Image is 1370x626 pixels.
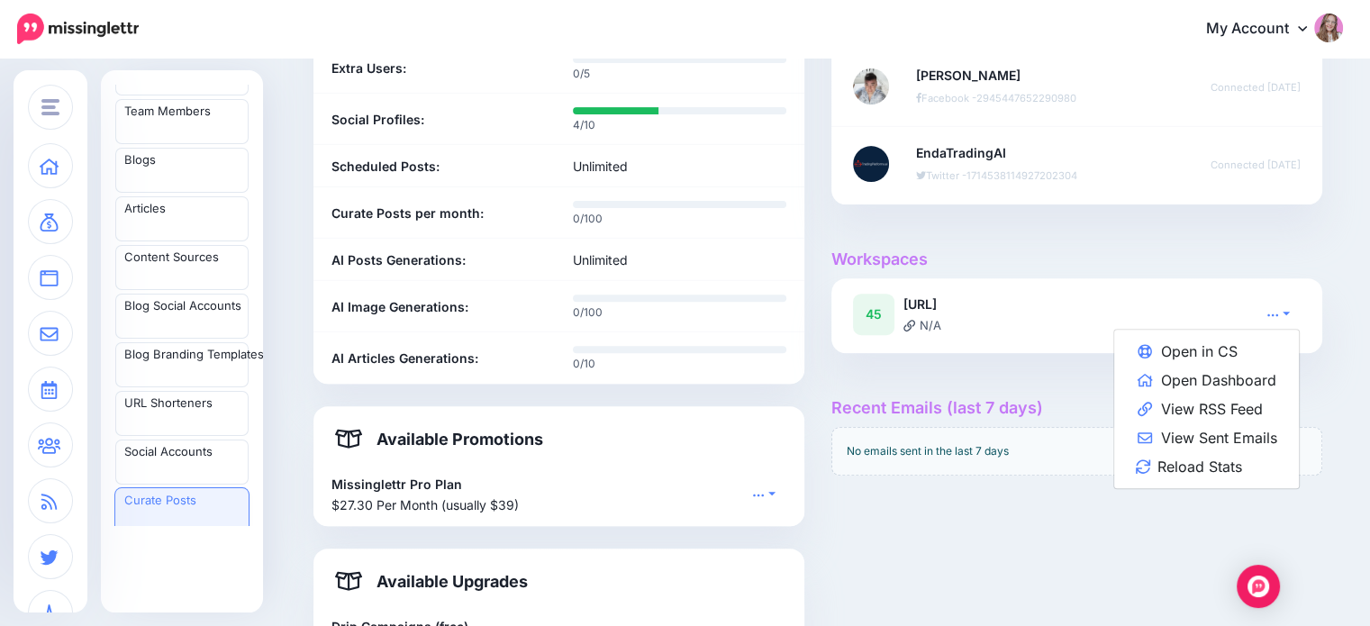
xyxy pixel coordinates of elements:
[115,342,249,387] a: Blog Branding Templates
[1114,337,1299,366] a: Open in CS
[976,92,1076,104] span: 2945447652290980
[115,440,249,485] a: Social Accounts
[916,169,1077,182] small: Twitter -
[573,210,787,228] p: 0/100
[1114,395,1299,423] a: View RSS Feed
[903,315,950,335] li: N/A
[831,427,1322,476] div: No emails sent in the last 7 days
[1211,159,1301,171] small: Connected [DATE]
[331,476,462,492] b: Missinglettr Pro Plan
[1211,81,1301,94] small: Connected [DATE]
[1114,452,1299,481] a: Reload Stats
[1114,366,1299,395] a: Open Dashboard
[335,428,543,449] h4: Available Promotions
[903,296,937,312] b: [URL]
[573,116,787,134] p: 4/10
[1237,565,1280,608] div: Open Intercom Messenger
[115,99,249,144] a: Team Members
[916,92,1076,104] small: Facebook -
[966,169,1077,182] span: 1714538114927202304
[115,148,249,193] a: Blogs
[331,249,466,270] b: AI Posts Generations:
[573,355,787,373] p: 0/10
[318,474,679,515] div: $27.30 Per Month (usually $39)
[331,203,484,223] b: Curate Posts per month:
[115,245,249,290] a: Content Sources
[853,146,889,182] img: twitter avatar
[853,68,889,104] img: facebook avatar
[1188,7,1343,51] a: My Account
[573,65,787,83] p: 0/5
[115,196,249,241] a: Articles
[331,296,468,317] b: AI Image Generations:
[331,58,406,78] b: Extra Users:
[115,294,249,339] a: Blog Social Accounts
[916,145,1006,160] strong: EndaTradingAI
[115,488,249,533] a: Curate Posts
[853,294,894,335] div: 45
[115,391,249,436] a: URL Shorteners
[559,249,801,270] div: Unlimited
[916,68,1021,83] strong: [PERSON_NAME]
[17,14,139,44] img: Missinglettr
[831,398,1322,418] h4: Recent Emails (last 7 days)
[573,304,787,322] p: 0/100
[831,249,1322,269] h4: Workspaces
[335,570,528,592] h4: Available Upgrades
[331,109,424,130] b: Social Profiles:
[331,348,478,368] b: AI Articles Generations:
[41,99,59,115] img: menu.png
[559,156,801,177] div: Unlimited
[331,156,440,177] b: Scheduled Posts:
[1114,423,1299,452] a: View Sent Emails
